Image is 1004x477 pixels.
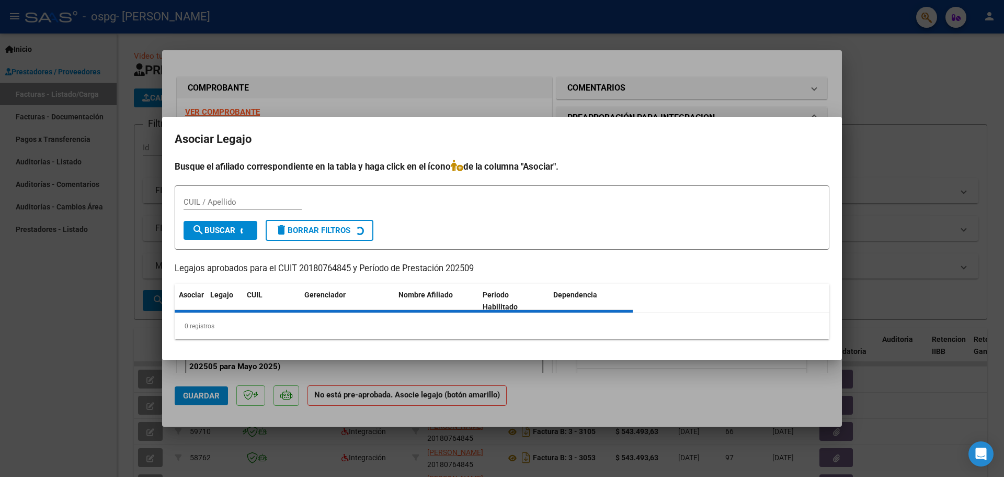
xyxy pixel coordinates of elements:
div: 0 registros [175,313,829,339]
span: Buscar [192,226,235,235]
div: Open Intercom Messenger [968,441,994,467]
span: Gerenciador [304,291,346,299]
h2: Asociar Legajo [175,129,829,149]
p: Legajos aprobados para el CUIT 20180764845 y Período de Prestación 202509 [175,262,829,275]
mat-icon: delete [275,224,288,236]
mat-icon: search [192,224,204,236]
span: Legajo [210,291,233,299]
datatable-header-cell: CUIL [243,284,300,318]
button: Buscar [184,221,257,240]
span: Borrar Filtros [275,226,350,235]
span: Dependencia [553,291,597,299]
span: Asociar [179,291,204,299]
datatable-header-cell: Gerenciador [300,284,394,318]
datatable-header-cell: Legajo [206,284,243,318]
datatable-header-cell: Dependencia [549,284,633,318]
span: CUIL [247,291,263,299]
datatable-header-cell: Periodo Habilitado [478,284,549,318]
datatable-header-cell: Asociar [175,284,206,318]
datatable-header-cell: Nombre Afiliado [394,284,478,318]
span: Nombre Afiliado [398,291,453,299]
span: Periodo Habilitado [483,291,518,311]
h4: Busque el afiliado correspondiente en la tabla y haga click en el ícono de la columna "Asociar". [175,160,829,173]
button: Borrar Filtros [266,220,373,241]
